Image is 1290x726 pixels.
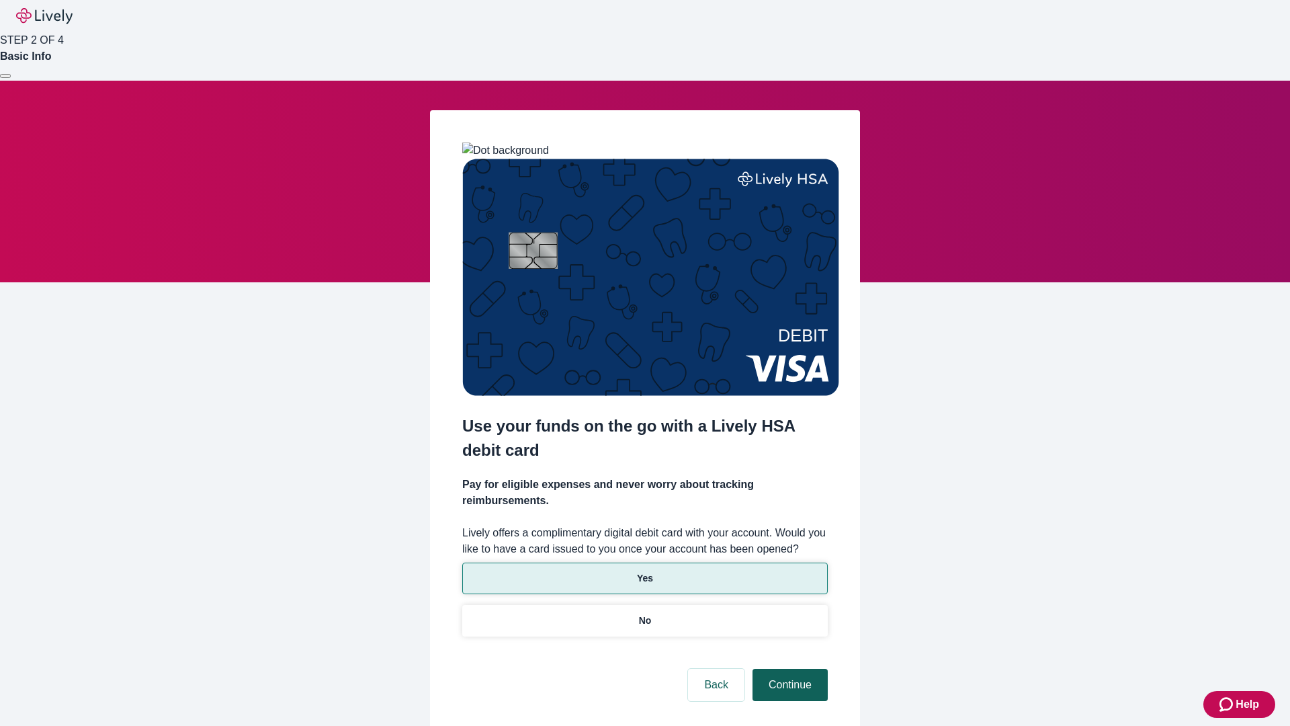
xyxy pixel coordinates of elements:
[637,571,653,586] p: Yes
[462,477,828,509] h4: Pay for eligible expenses and never worry about tracking reimbursements.
[462,143,549,159] img: Dot background
[462,159,839,396] img: Debit card
[752,669,828,701] button: Continue
[462,605,828,637] button: No
[1236,696,1259,713] span: Help
[1219,696,1236,713] svg: Zendesk support icon
[639,614,652,628] p: No
[1203,691,1275,718] button: Zendesk support iconHelp
[462,563,828,594] button: Yes
[688,669,744,701] button: Back
[462,525,828,557] label: Lively offers a complimentary digital debit card with your account. Would you like to have a card...
[16,8,73,24] img: Lively
[462,414,828,462] h2: Use your funds on the go with a Lively HSA debit card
